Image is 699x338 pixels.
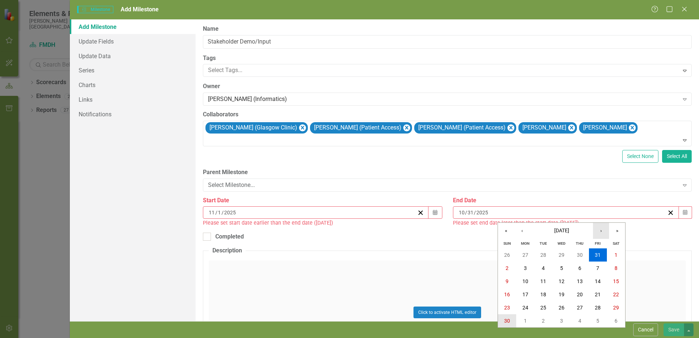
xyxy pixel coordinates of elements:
abbr: November 26, 2025 [559,305,564,311]
button: November 12, 2025 [552,275,571,288]
span: Milestone [77,6,113,13]
button: Click to activate HTML editor [413,307,481,318]
abbr: November 15, 2025 [613,278,619,284]
abbr: October 30, 2025 [577,252,583,258]
abbr: December 3, 2025 [560,318,563,324]
label: Tags [203,54,692,63]
div: Remove Amanda Skolrud [568,124,575,131]
button: Save [664,323,684,336]
button: November 2, 2025 [498,262,516,275]
button: December 4, 2025 [571,314,589,327]
div: Select Milestone... [208,181,679,189]
button: October 27, 2025 [516,248,534,262]
button: November 25, 2025 [534,301,552,314]
div: Remove Patti Sibley (Patient Access) [507,124,514,131]
button: October 26, 2025 [498,248,516,262]
button: Cancel [633,323,658,336]
button: ‹ [514,223,530,239]
abbr: November 23, 2025 [504,305,510,311]
button: November 17, 2025 [516,288,534,301]
abbr: November 14, 2025 [595,278,601,284]
button: November 19, 2025 [552,288,571,301]
button: November 16, 2025 [498,288,516,301]
abbr: December 4, 2025 [578,318,581,324]
label: Owner [203,82,692,91]
span: / [474,209,476,216]
button: November 29, 2025 [607,301,625,314]
div: Remove Christine Bauer (Glasgow Clinic) [299,124,306,131]
input: Milestone Name [203,35,692,49]
abbr: October 29, 2025 [559,252,564,258]
abbr: November 10, 2025 [522,278,528,284]
button: » [609,223,625,239]
div: [PERSON_NAME] (Informatics) [208,95,679,104]
div: Completed [215,233,244,241]
button: December 2, 2025 [534,314,552,327]
abbr: November 24, 2025 [522,305,528,311]
a: Update Data [70,49,196,63]
button: Select None [622,150,658,163]
a: Notifications [70,107,196,121]
button: November 5, 2025 [552,262,571,275]
input: mm [458,209,465,216]
button: November 3, 2025 [516,262,534,275]
button: November 11, 2025 [534,275,552,288]
abbr: October 27, 2025 [522,252,528,258]
abbr: November 9, 2025 [506,278,509,284]
div: [PERSON_NAME] (Patient Access) [416,123,507,133]
abbr: November 25, 2025 [540,305,546,311]
label: Collaborators [203,110,692,119]
abbr: Friday [595,241,601,246]
legend: Description [209,247,246,255]
abbr: November 18, 2025 [540,292,546,297]
button: November 30, 2025 [498,314,516,327]
abbr: December 2, 2025 [542,318,545,324]
button: October 30, 2025 [571,248,589,262]
button: « [498,223,514,239]
abbr: December 5, 2025 [596,318,599,324]
div: Remove Fred Binczewski (Patient Access) [403,124,410,131]
button: November 13, 2025 [571,275,589,288]
a: Update Fields [70,34,196,49]
abbr: November 3, 2025 [524,265,527,271]
button: December 6, 2025 [607,314,625,327]
button: October 29, 2025 [552,248,571,262]
span: / [215,209,218,216]
abbr: November 21, 2025 [595,292,601,297]
abbr: Sunday [503,241,511,246]
button: December 3, 2025 [552,314,571,327]
button: November 9, 2025 [498,275,516,288]
abbr: November 16, 2025 [504,292,510,297]
button: November 28, 2025 [589,301,607,314]
div: Please set start date earlier than the end date ([DATE]) [203,219,442,227]
abbr: November 2, 2025 [506,265,509,271]
div: [PERSON_NAME] [581,123,628,133]
abbr: November 20, 2025 [577,292,583,297]
abbr: November 8, 2025 [615,265,617,271]
label: Name [203,25,692,33]
button: November 7, 2025 [589,262,607,275]
div: Start Date [203,196,442,205]
div: End Date [453,196,692,205]
button: November 6, 2025 [571,262,589,275]
abbr: October 28, 2025 [540,252,546,258]
a: Links [70,92,196,107]
abbr: November 19, 2025 [559,292,564,297]
button: Select All [662,150,692,163]
abbr: Wednesday [558,241,566,246]
span: / [222,209,224,216]
button: November 22, 2025 [607,288,625,301]
abbr: Saturday [613,241,620,246]
abbr: November 12, 2025 [559,278,564,284]
button: October 31, 2025 [589,248,607,262]
span: [DATE] [554,228,569,233]
abbr: November 6, 2025 [578,265,581,271]
abbr: November 4, 2025 [542,265,545,271]
abbr: November 29, 2025 [613,305,619,311]
a: Series [70,63,196,78]
abbr: November 22, 2025 [613,292,619,297]
button: December 1, 2025 [516,314,534,327]
button: [DATE] [530,223,593,239]
abbr: October 31, 2025 [595,252,601,258]
label: Parent Milestone [203,168,692,177]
